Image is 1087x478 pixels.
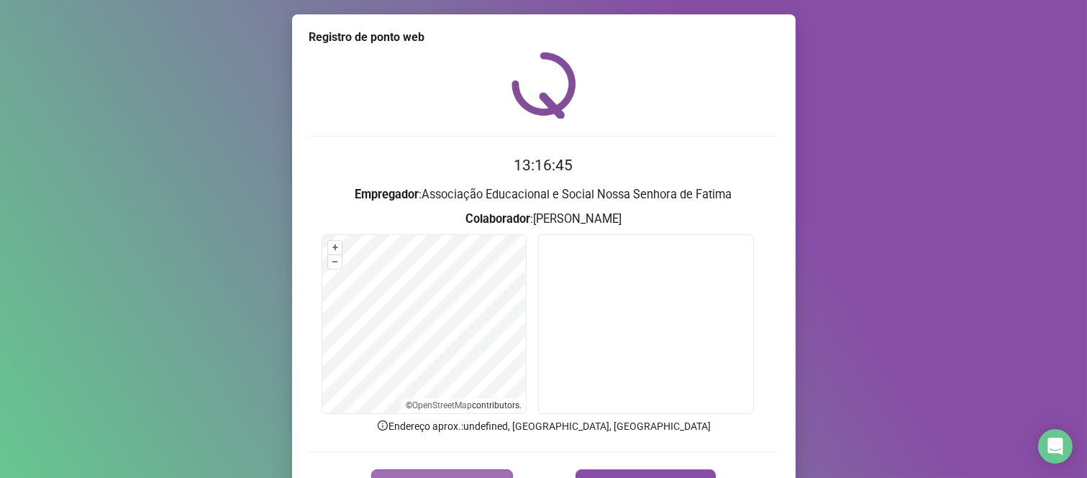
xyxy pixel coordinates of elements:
button: + [328,241,342,254]
time: 13:16:45 [514,157,573,174]
button: – [328,255,342,269]
span: info-circle [376,419,389,432]
img: QRPoint [511,52,576,119]
h3: : Associação Educacional e Social Nossa Senhora de Fatima [309,185,778,204]
strong: Empregador [355,188,419,201]
a: OpenStreetMap [412,400,472,410]
li: © contributors. [406,400,522,410]
h3: : [PERSON_NAME] [309,210,778,229]
strong: Colaborador [465,212,530,226]
div: Open Intercom Messenger [1038,429,1073,464]
div: Registro de ponto web [309,29,778,46]
p: Endereço aprox. : undefined, [GEOGRAPHIC_DATA], [GEOGRAPHIC_DATA] [309,418,778,434]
